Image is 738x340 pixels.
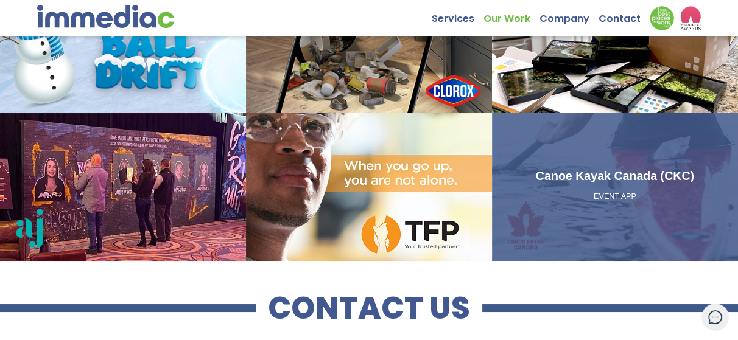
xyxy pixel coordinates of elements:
p: EVENT APP [497,192,733,203]
a: Contact [599,6,650,25]
a: Our Work [483,6,539,25]
a: Services [432,6,483,25]
img: immediac [37,5,174,28]
h2: CONTACT US [256,297,482,319]
img: logo2_wea_nobg.webp [680,6,701,30]
h3: Canoe Kayak Canada (CKC) [497,166,733,186]
img: Down [650,6,674,30]
a: Company [539,6,599,25]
